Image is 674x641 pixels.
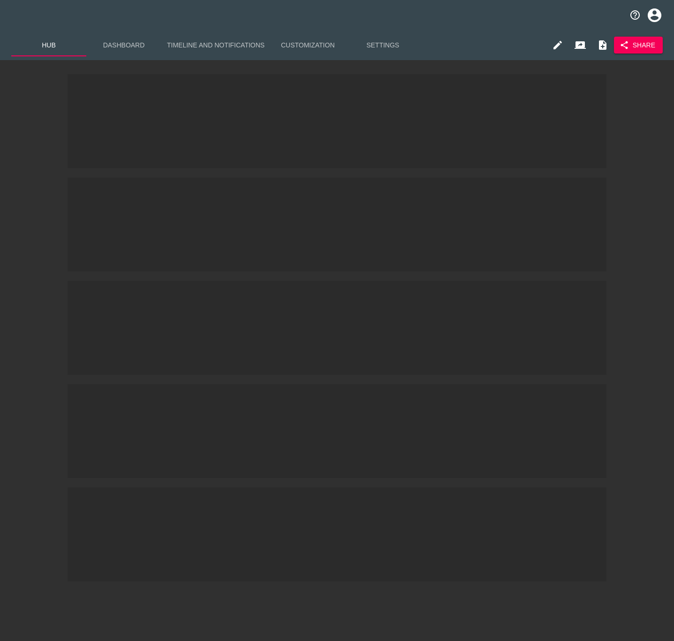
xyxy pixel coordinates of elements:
[624,4,646,26] button: notifications
[614,37,663,54] button: Share
[167,39,265,51] span: Timeline and Notifications
[92,39,156,51] span: Dashboard
[569,34,591,56] button: Client View
[276,39,340,51] span: Customization
[591,34,614,56] button: Internal Notes and Comments
[621,39,655,51] span: Share
[351,39,415,51] span: Settings
[546,34,569,56] button: Edit Hub
[17,39,81,51] span: Hub
[641,1,668,29] button: profile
